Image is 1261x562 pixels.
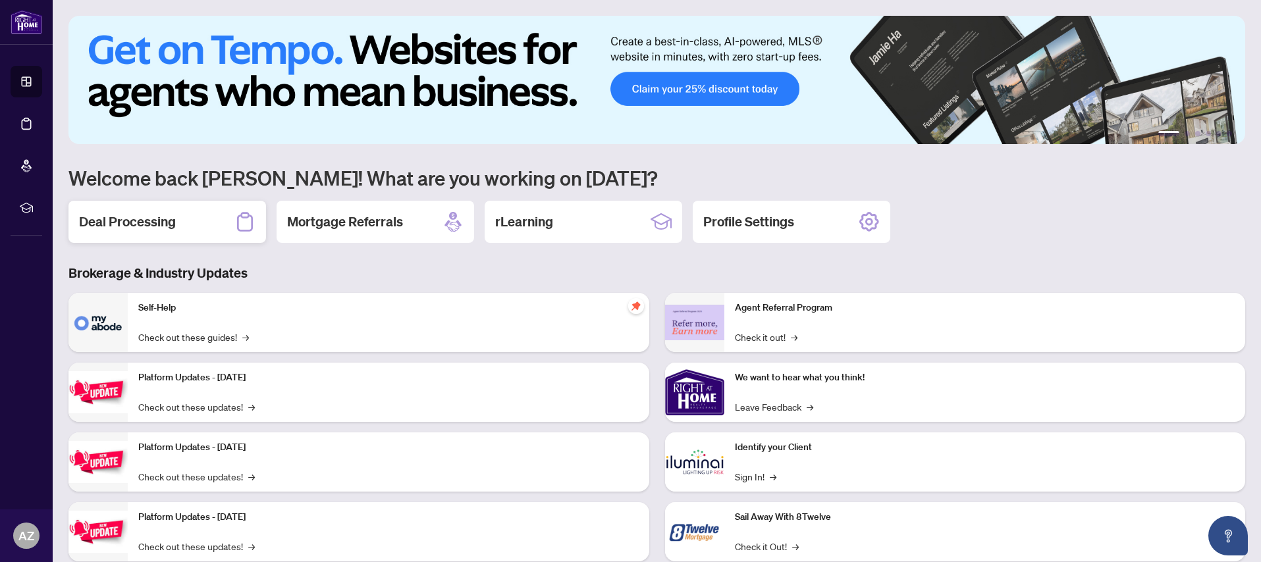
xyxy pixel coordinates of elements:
h2: Profile Settings [703,213,794,231]
img: We want to hear what you think! [665,363,724,422]
p: Identify your Client [735,440,1235,455]
a: Check out these guides!→ [138,330,249,344]
img: logo [11,10,42,34]
span: → [248,539,255,553]
span: → [807,399,813,414]
a: Check it Out!→ [735,539,799,553]
a: Check out these updates!→ [138,469,255,484]
button: Open asap [1208,516,1248,555]
button: 1 [1158,131,1179,136]
h1: Welcome back [PERSON_NAME]! What are you working on [DATE]? [68,165,1245,190]
span: → [770,469,776,484]
img: Platform Updates - July 21, 2025 [68,371,128,413]
button: 2 [1185,131,1190,136]
img: Agent Referral Program [665,305,724,341]
img: Slide 0 [68,16,1245,144]
img: Platform Updates - July 8, 2025 [68,441,128,482]
p: Agent Referral Program [735,301,1235,315]
img: Self-Help [68,293,128,352]
a: Check out these updates!→ [138,399,255,414]
span: → [792,539,799,553]
p: Platform Updates - [DATE] [138,370,639,385]
h2: rLearning [495,213,553,231]
button: 3 [1195,131,1200,136]
h3: Brokerage & Industry Updates [68,264,1245,282]
p: We want to hear what you think! [735,370,1235,385]
span: → [248,469,255,484]
img: Platform Updates - June 23, 2025 [68,511,128,552]
img: Sail Away With 8Twelve [665,502,724,561]
span: pushpin [628,298,644,314]
a: Check it out!→ [735,330,797,344]
button: 5 [1216,131,1221,136]
span: → [248,399,255,414]
h2: Mortgage Referrals [287,213,403,231]
button: 4 [1206,131,1211,136]
span: AZ [18,526,34,545]
img: Identify your Client [665,432,724,492]
span: → [242,330,249,344]
a: Check out these updates!→ [138,539,255,553]
p: Sail Away With 8Twelve [735,510,1235,524]
p: Platform Updates - [DATE] [138,510,639,524]
a: Sign In!→ [735,469,776,484]
button: 6 [1227,131,1232,136]
a: Leave Feedback→ [735,399,813,414]
p: Self-Help [138,301,639,315]
span: → [791,330,797,344]
h2: Deal Processing [79,213,176,231]
p: Platform Updates - [DATE] [138,440,639,455]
